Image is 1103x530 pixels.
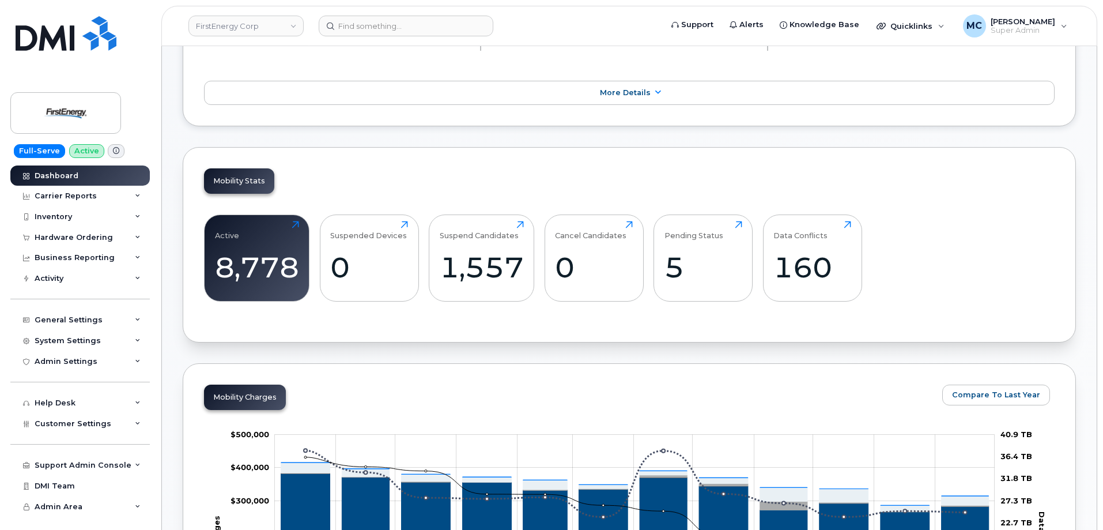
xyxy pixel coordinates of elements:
[952,389,1040,400] span: Compare To Last Year
[330,250,408,284] div: 0
[1000,518,1032,527] tspan: 22.7 TB
[955,14,1075,37] div: Marty Courter
[681,19,713,31] span: Support
[1000,430,1032,439] tspan: 40.9 TB
[773,250,851,284] div: 160
[739,19,764,31] span: Alerts
[1000,496,1032,505] tspan: 27.3 TB
[991,26,1055,35] span: Super Admin
[319,16,493,36] input: Find something...
[555,250,633,284] div: 0
[555,221,633,295] a: Cancel Candidates0
[330,221,408,295] a: Suspended Devices0
[991,17,1055,26] span: [PERSON_NAME]
[440,250,524,284] div: 1,557
[942,385,1050,405] button: Compare To Last Year
[664,221,742,295] a: Pending Status5
[600,88,651,97] span: More Details
[868,14,953,37] div: Quicklinks
[773,221,828,240] div: Data Conflicts
[188,16,304,36] a: FirstEnergy Corp
[966,19,982,33] span: MC
[890,21,932,31] span: Quicklinks
[440,221,519,240] div: Suspend Candidates
[440,221,524,295] a: Suspend Candidates1,557
[231,430,269,439] g: $0
[215,221,239,240] div: Active
[663,13,722,36] a: Support
[215,221,299,295] a: Active8,778
[215,250,299,284] div: 8,778
[231,430,269,439] tspan: $500,000
[555,221,626,240] div: Cancel Candidates
[231,496,269,505] g: $0
[281,463,989,505] g: Features
[231,496,269,505] tspan: $300,000
[1000,452,1032,461] tspan: 36.4 TB
[1000,473,1032,483] tspan: 31.8 TB
[231,463,269,472] g: $0
[664,250,742,284] div: 5
[1053,480,1094,521] iframe: Messenger Launcher
[722,13,772,36] a: Alerts
[772,13,867,36] a: Knowledge Base
[664,221,723,240] div: Pending Status
[330,221,407,240] div: Suspended Devices
[231,463,269,472] tspan: $400,000
[790,19,859,31] span: Knowledge Base
[773,221,851,295] a: Data Conflicts160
